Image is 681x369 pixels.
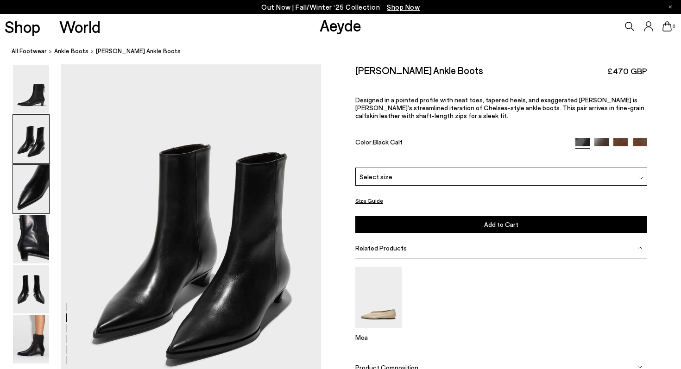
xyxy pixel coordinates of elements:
span: [PERSON_NAME] Ankle Boots [96,46,181,56]
span: Related Products [355,244,407,252]
button: Size Guide [355,195,383,206]
img: Harriet Pointed Ankle Boots - Image 1 [13,65,49,113]
span: £470 GBP [607,65,647,77]
img: Harriet Pointed Ankle Boots - Image 2 [13,115,49,163]
nav: breadcrumb [12,39,681,64]
a: 0 [662,21,672,31]
img: Harriet Pointed Ankle Boots - Image 3 [13,165,49,213]
span: 0 [672,24,676,29]
a: Moa Pointed-Toe Flats Moa [355,322,402,341]
img: svg%3E [637,245,642,250]
a: Shop [5,19,40,35]
button: Add to Cart [355,216,647,233]
a: World [59,19,101,35]
a: Aeyde [320,15,361,35]
p: Moa [355,333,402,341]
h2: [PERSON_NAME] Ankle Boots [355,64,483,76]
img: svg%3E [638,176,643,181]
p: Out Now | Fall/Winter ‘25 Collection [261,1,420,13]
img: Harriet Pointed Ankle Boots - Image 4 [13,215,49,263]
img: Moa Pointed-Toe Flats [355,267,402,328]
img: Harriet Pointed Ankle Boots - Image 6 [13,315,49,363]
span: Navigate to /collections/new-in [387,3,420,11]
p: Designed in a pointed profile with neat toes, tapered heels, and exaggerated [PERSON_NAME] is [PE... [355,96,647,119]
span: Select size [359,172,392,181]
div: Color: [355,138,566,149]
img: Harriet Pointed Ankle Boots - Image 5 [13,265,49,313]
a: All Footwear [12,46,47,56]
span: ankle boots [54,47,88,55]
span: Add to Cart [484,220,518,228]
a: ankle boots [54,46,88,56]
span: Black Calf [373,138,403,146]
